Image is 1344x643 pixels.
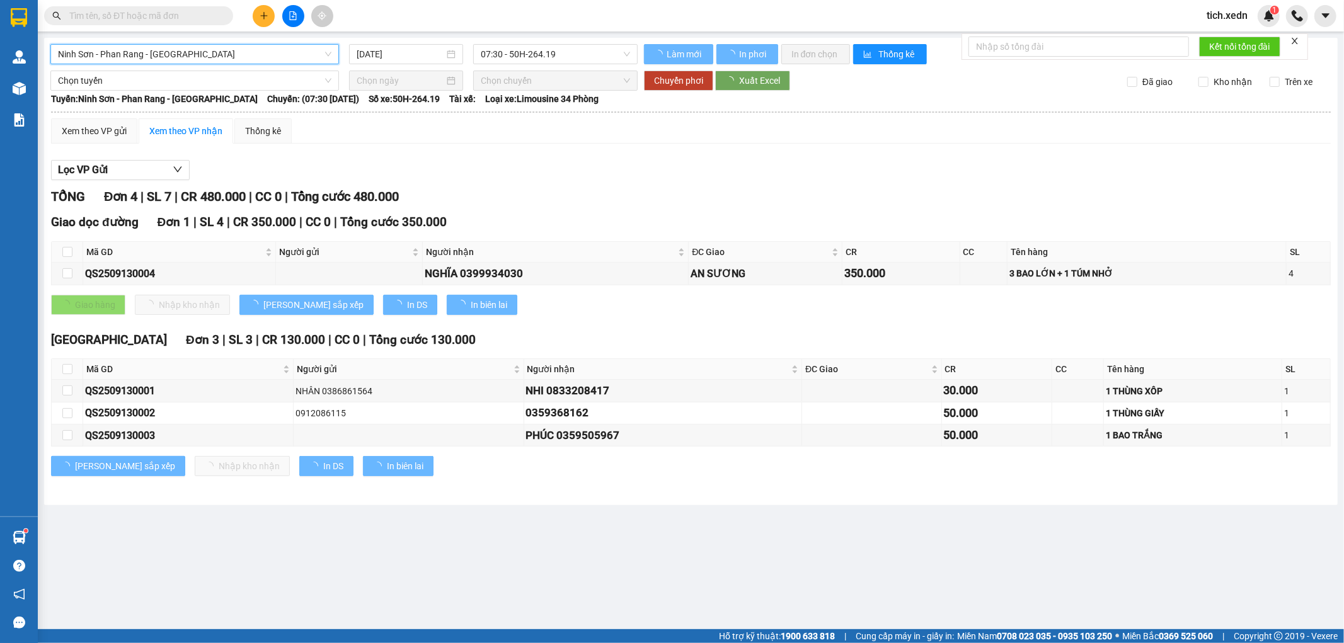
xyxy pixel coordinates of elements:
button: Nhập kho nhận [195,456,290,476]
span: TỔNG [51,189,85,204]
button: caret-down [1314,5,1336,27]
span: Kết nối tổng đài [1209,40,1270,54]
span: | [299,215,302,229]
b: Tuyến: Ninh Sơn - Phan Rang - [GEOGRAPHIC_DATA] [51,94,258,104]
span: CC 0 [255,189,282,204]
span: Người nhận [426,245,675,259]
span: loading [727,50,737,59]
button: [PERSON_NAME] sắp xếp [239,295,374,315]
button: Làm mới [644,44,713,64]
span: | [227,215,230,229]
span: message [13,617,25,629]
span: Mã GD [86,362,280,376]
span: Đơn 4 [104,189,137,204]
span: SL 4 [200,215,224,229]
button: In DS [383,295,437,315]
div: 50.000 [944,426,1050,444]
div: 0359368162 [526,404,800,421]
div: AN SƯƠNG [691,266,840,282]
span: CC 0 [306,215,331,229]
th: CR [842,242,960,263]
span: Người gửi [279,245,410,259]
img: warehouse-icon [13,50,26,64]
span: [PERSON_NAME] sắp xếp [263,298,364,312]
span: Loại xe: Limousine 34 Phòng [485,92,599,106]
span: CR 350.000 [233,215,296,229]
span: Chuyến: (07:30 [DATE]) [267,92,359,106]
div: 1 [1284,428,1328,442]
span: ⚪️ [1115,634,1119,639]
button: Lọc VP Gửi [51,160,190,180]
button: Giao hàng [51,295,125,315]
th: CR [942,359,1053,380]
span: | [844,629,846,643]
span: Giao dọc đường [51,215,139,229]
span: Miền Nam [957,629,1112,643]
div: QS2509130002 [85,405,291,421]
div: 1 THÙNG GIẤY [1106,406,1280,420]
button: Kết nối tổng đài [1199,37,1280,57]
span: Thống kê [879,47,917,61]
button: In biên lai [363,456,434,476]
span: Chọn chuyến [481,71,629,90]
span: Đã giao [1137,75,1178,89]
span: loading [725,76,739,85]
span: | [1222,629,1224,643]
span: loading [393,300,407,309]
div: 1 [1284,406,1328,420]
span: CR 130.000 [262,333,325,347]
span: | [363,333,366,347]
div: 350.000 [844,265,958,282]
span: 1 [1272,6,1277,14]
button: aim [311,5,333,27]
th: CC [1052,359,1104,380]
span: Miền Bắc [1122,629,1213,643]
span: loading [654,50,665,59]
div: 0912086115 [296,406,521,420]
span: | [175,189,178,204]
sup: 1 [1270,6,1279,14]
div: NHI 0833208417 [526,382,800,399]
span: close [1290,37,1299,45]
span: CC 0 [335,333,360,347]
span: | [328,333,331,347]
span: Chọn tuyến [58,71,331,90]
span: file-add [289,11,297,20]
span: plus [260,11,268,20]
span: Đơn 1 [158,215,191,229]
div: Xem theo VP nhận [149,124,222,138]
span: Ninh Sơn - Phan Rang - Sài Gòn [58,45,331,64]
span: Tổng cước 480.000 [291,189,399,204]
span: Số xe: 50H-264.19 [369,92,440,106]
td: QS2509130001 [83,380,294,402]
span: down [173,164,183,174]
span: Người nhận [527,362,790,376]
strong: 0369 525 060 [1159,631,1213,641]
div: NHÂN 0386861564 [296,384,521,398]
span: Hỗ trợ kỹ thuật: [719,629,835,643]
div: 1 [1284,384,1328,398]
button: In DS [299,456,353,476]
img: logo-vxr [11,8,27,27]
img: phone-icon [1292,10,1303,21]
span: Đơn 3 [186,333,219,347]
div: Thống kê [245,124,281,138]
span: | [334,215,337,229]
div: PHÚC 0359505967 [526,427,800,444]
span: Cung cấp máy in - giấy in: [856,629,954,643]
span: Tổng cước 350.000 [340,215,447,229]
td: QS2509130003 [83,424,294,447]
img: warehouse-icon [13,82,26,95]
span: In phơi [739,47,768,61]
div: 1 BAO TRẮNG [1106,428,1280,442]
td: QS2509130002 [83,402,294,424]
button: [PERSON_NAME] sắp xếp [51,456,185,476]
span: loading [61,462,75,470]
div: QS2509130004 [85,266,273,282]
img: warehouse-icon [13,531,26,544]
span: | [285,189,288,204]
span: caret-down [1320,10,1331,21]
img: icon-new-feature [1263,10,1275,21]
span: | [141,189,144,204]
button: In đơn chọn [781,44,850,64]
